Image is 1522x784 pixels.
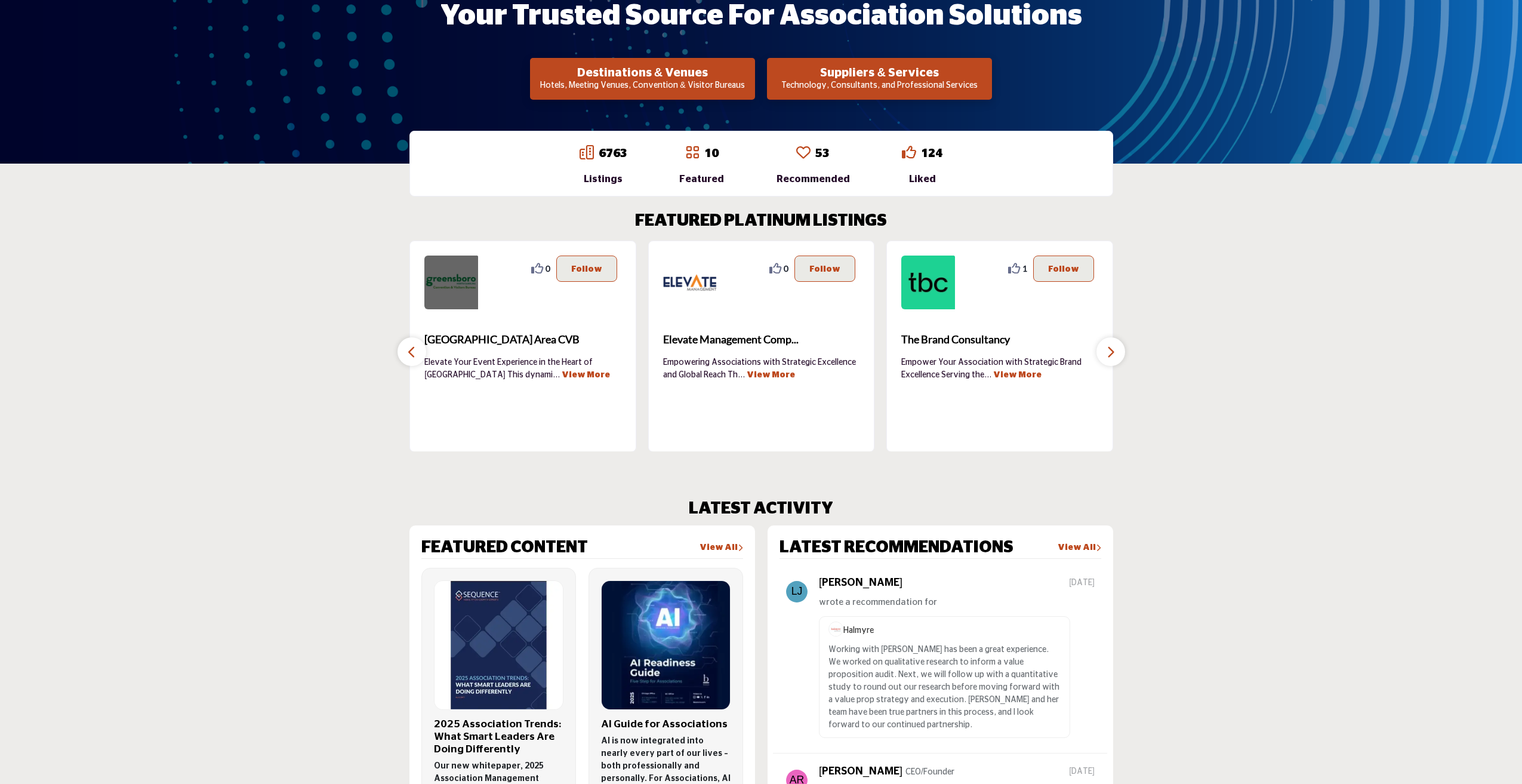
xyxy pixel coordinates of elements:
[424,356,621,380] p: Elevate Your Event Experience in the Heart of [GEOGRAPHIC_DATA] This dynami
[530,58,755,100] button: Destinations & Venues Hotels, Meeting Venues, Convention & Visitor Bureaus
[580,172,627,186] div: Listings
[819,577,902,590] h5: [PERSON_NAME]
[663,324,860,356] a: Elevate Management Comp...
[901,331,1098,348] span: The Brand Consultancy
[777,172,850,186] div: Recommended
[905,766,954,779] p: CEO/Founder
[771,66,988,80] h2: Suppliers & Services
[553,371,560,379] span: ...
[902,145,916,159] i: Go to Liked
[984,371,991,379] span: ...
[819,598,937,607] span: wrote a recommendation for
[546,262,550,275] span: 0
[424,256,478,309] img: Greensboro Area CVB
[635,211,887,232] h2: FEATURED PLATINUM LISTINGS
[819,765,902,779] h5: [PERSON_NAME]
[1058,542,1101,554] a: View All
[1033,256,1094,282] button: Follow
[571,262,602,275] p: Follow
[601,718,731,731] h3: AI Guide for Associations
[663,331,860,348] span: Elevate Management Comp...
[562,371,610,379] a: View More
[663,324,860,356] b: Elevate Management Company
[902,172,942,186] div: Liked
[663,256,717,309] img: Elevate Management Company
[815,147,830,159] a: 53
[921,147,942,159] a: 124
[424,324,621,356] a: [GEOGRAPHIC_DATA] Area CVB
[1069,765,1098,778] span: [DATE]
[828,626,874,635] a: imageHalmyre
[700,542,743,554] a: View All
[534,66,751,80] h2: Destinations & Venues
[663,356,860,380] p: Empowering Associations with Strategic Excellence and Global Reach Th
[689,499,833,519] h2: LATEST ACTIVITY
[782,577,812,607] img: avtar-image
[685,145,700,162] a: Go to Featured
[1048,262,1079,275] p: Follow
[1069,577,1098,589] span: [DATE]
[556,256,617,282] button: Follow
[534,80,751,92] p: Hotels, Meeting Venues, Convention & Visitor Bureaus
[767,58,992,100] button: Suppliers & Services Technology, Consultants, and Professional Services
[809,262,840,275] p: Follow
[421,538,588,558] h2: FEATURED CONTENT
[796,145,811,162] a: Go to Recommended
[901,324,1098,356] a: The Brand Consultancy
[901,256,955,309] img: The Brand Consultancy
[679,172,724,186] div: Featured
[794,256,855,282] button: Follow
[901,356,1098,380] p: Empower Your Association with Strategic Brand Excellence Serving the
[424,331,621,348] span: [GEOGRAPHIC_DATA] Area CVB
[738,371,745,379] span: ...
[828,626,874,635] span: Halmyre
[993,371,1042,379] a: View More
[602,581,730,709] img: Logo of Bostrom, click to view details
[784,262,788,275] span: 0
[780,538,1013,558] h2: LATEST RECOMMENDATIONS
[435,581,563,709] img: Logo of Sequence Consulting, click to view details
[599,147,627,159] a: 6763
[1022,262,1027,275] span: 1
[828,644,1061,731] p: Working with [PERSON_NAME] has been a great experience. We worked on qualitative research to info...
[828,622,843,637] img: image
[771,80,988,92] p: Technology, Consultants, and Professional Services
[424,324,621,356] b: Greensboro Area CVB
[704,147,719,159] a: 10
[747,371,795,379] a: View More
[434,718,563,756] h3: 2025 Association Trends: What Smart Leaders Are Doing Differently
